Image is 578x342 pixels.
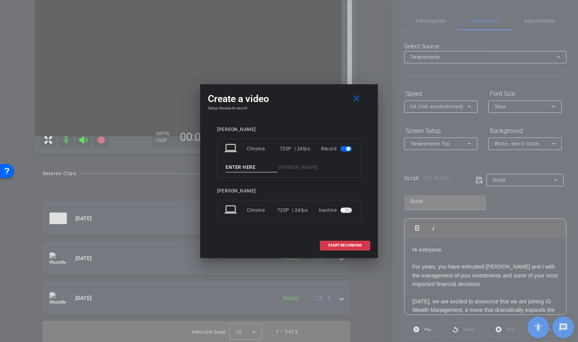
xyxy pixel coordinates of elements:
div: Record [321,142,354,156]
div: 720P | 24fps [277,203,308,217]
span: - [277,165,279,170]
span: START RECORDING [328,243,362,247]
mat-icon: laptop [224,142,238,156]
mat-icon: close [352,94,361,104]
h4: Setup devices to record [208,106,370,111]
div: Create a video [208,92,370,106]
input: ENTER HERE [226,163,277,172]
div: [PERSON_NAME] [217,127,361,133]
div: Chrome [247,142,280,156]
mat-icon: laptop [224,203,238,217]
button: START RECORDING [320,241,370,250]
div: Chrome [247,203,277,217]
div: Inactive [319,203,354,217]
div: [PERSON_NAME] [217,188,361,194]
div: 720P | 24fps [280,142,310,156]
span: [PERSON_NAME] [279,165,318,170]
